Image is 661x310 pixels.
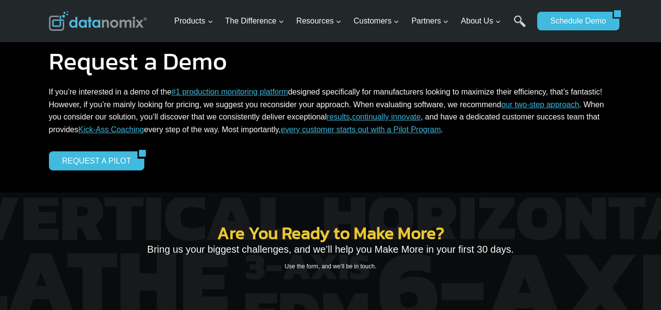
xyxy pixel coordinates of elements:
[225,15,284,27] span: The Difference
[171,88,288,96] a: #1 production monitoring platform
[49,86,613,136] p: If you’re interested in a demo of the designed specifically for manufacturers looking to maximize...
[461,15,501,27] span: About Us
[352,113,421,121] a: continually innovate
[78,125,144,134] a: Kick-Ass Coaching
[170,5,532,37] nav: Primary Navigation
[49,49,613,73] h1: Request a Demo
[281,125,441,134] a: every customer starts out with a Pilot Program
[49,151,137,170] a: REQUEST A PILOT
[537,12,613,30] a: Schedule Demo
[411,15,449,27] span: Partners
[501,100,579,109] a: our two-step approach
[174,15,213,27] span: Products
[514,15,526,37] a: Search
[296,15,342,27] span: Resources
[327,113,350,121] a: results
[49,11,147,31] img: Datanomix
[354,15,399,27] span: Customers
